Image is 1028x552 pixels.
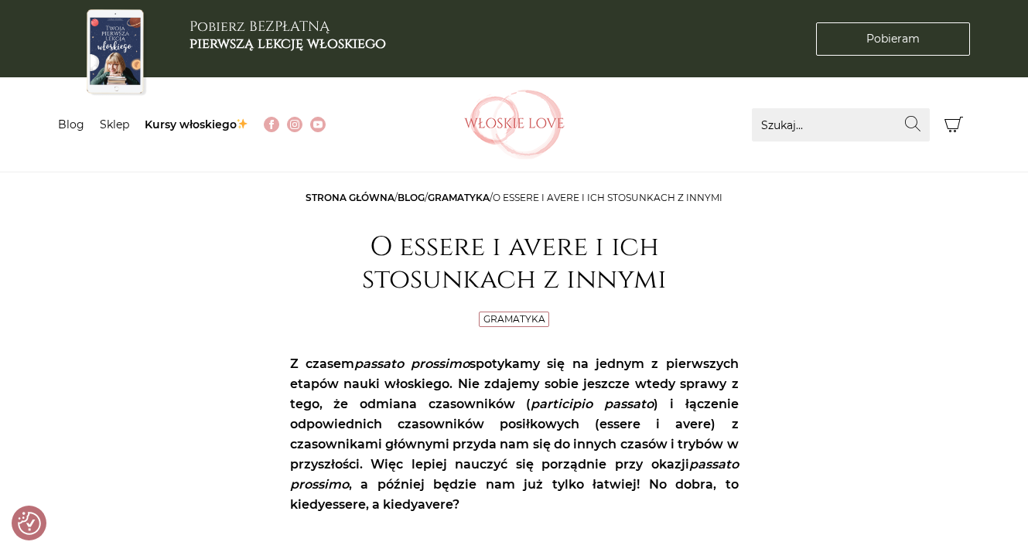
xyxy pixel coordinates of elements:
[428,192,490,203] a: Gramatyka
[816,22,970,56] a: Pobieram
[190,19,386,52] h3: Pobierz BEZPŁATNĄ
[306,192,394,203] a: Strona główna
[418,497,453,512] strong: avere
[483,313,545,325] a: Gramatyka
[937,108,971,141] button: Koszyk
[100,118,129,131] a: Sklep
[752,108,930,141] input: Szukaj...
[145,118,249,131] a: Kursy włoskiego
[18,512,41,535] button: Preferencje co do zgód
[866,31,920,47] span: Pobieram
[237,118,248,129] img: ✨
[290,457,739,492] em: passato prossimo
[290,354,739,515] p: Z czasem spotykamy się na jednym z pierwszych etapów nauki włoskiego. Nie zdajemy sobie jeszcze w...
[190,34,386,53] b: pierwszą lekcję włoskiego
[325,497,366,512] strong: essere
[58,118,84,131] a: Blog
[18,512,41,535] img: Revisit consent button
[599,417,711,431] strong: essere i avere
[493,192,722,203] span: O essere i avere i ich stosunkach z innymi
[398,192,425,203] a: Blog
[306,192,722,203] span: / / /
[290,231,739,296] h1: O essere i avere i ich stosunkach z innymi
[464,90,565,159] img: Włoskielove
[531,397,654,411] em: participio passato
[354,356,470,371] em: passato prossimo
